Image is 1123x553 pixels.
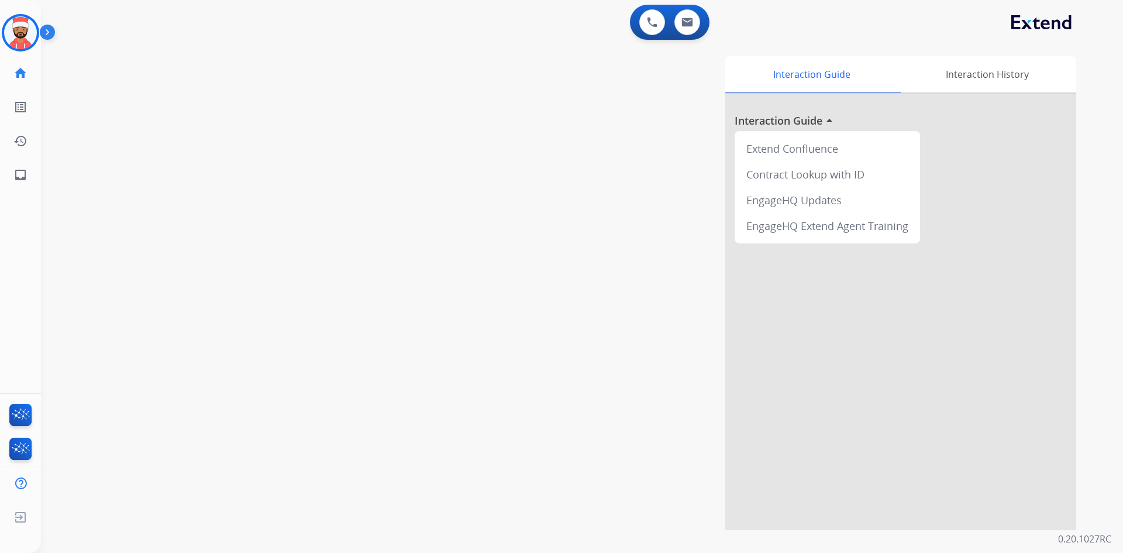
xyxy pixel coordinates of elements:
img: avatar [4,16,37,49]
div: Interaction History [898,56,1076,92]
div: Contract Lookup with ID [739,162,915,187]
mat-icon: list_alt [13,100,27,114]
mat-icon: history [13,134,27,148]
div: EngageHQ Updates [739,187,915,213]
div: EngageHQ Extend Agent Training [739,213,915,239]
p: 0.20.1027RC [1058,532,1111,546]
div: Extend Confluence [739,136,915,162]
mat-icon: home [13,66,27,80]
div: Interaction Guide [725,56,898,92]
mat-icon: inbox [13,168,27,182]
